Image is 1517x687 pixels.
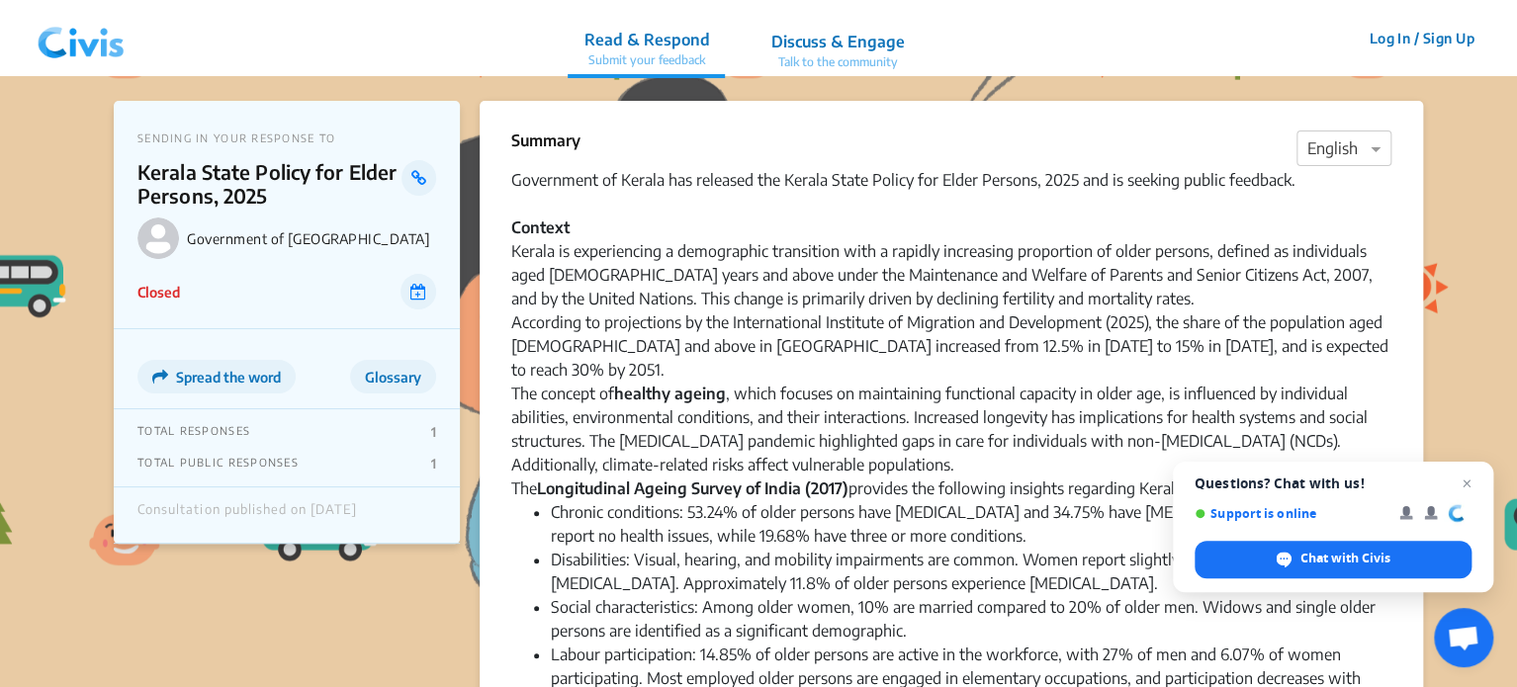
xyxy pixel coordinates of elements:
[176,369,281,386] span: Spread the word
[137,456,299,472] p: TOTAL PUBLIC RESPONSES
[583,28,709,51] p: Read & Respond
[511,168,1391,500] div: Government of Kerala has released the Kerala State Policy for Elder Persons, 2025 and is seeking ...
[137,282,180,302] p: Closed
[1195,475,1472,491] span: Questions? Chat with us!
[551,548,1391,595] li: Disabilities: Visual, hearing, and mobility impairments are common. Women report slightly higher ...
[583,51,709,69] p: Submit your feedback
[431,424,436,440] p: 1
[137,160,402,208] p: Kerala State Policy for Elder Persons, 2025
[137,131,436,144] p: SENDING IN YOUR RESPONSE TO
[1434,608,1493,667] div: Open chat
[537,478,848,498] strong: Longitudinal Ageing Survey of India (2017)
[511,217,570,237] strong: Context
[1356,23,1487,53] button: Log In / Sign Up
[1300,550,1390,567] span: Chat with Civis
[770,53,904,71] p: Talk to the community
[137,217,179,259] img: Government of Kerala logo
[511,129,580,152] p: Summary
[770,30,904,53] p: Discuss & Engage
[30,9,133,68] img: navlogo.png
[187,230,436,247] p: Government of [GEOGRAPHIC_DATA]
[614,384,726,403] strong: healthy ageing
[350,360,436,393] button: Glossary
[1195,541,1472,578] div: Chat with Civis
[1455,472,1478,495] span: Close chat
[551,500,1391,548] li: Chronic conditions: 53.24% of older persons have [MEDICAL_DATA] and 34.75% have [MEDICAL_DATA]. O...
[1195,506,1385,521] span: Support is online
[137,360,296,393] button: Spread the word
[431,456,436,472] p: 1
[137,424,250,440] p: TOTAL RESPONSES
[551,595,1391,643] li: Social characteristics: Among older women, 10% are married compared to 20% of older men. Widows a...
[137,502,357,528] div: Consultation published on [DATE]
[365,369,421,386] span: Glossary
